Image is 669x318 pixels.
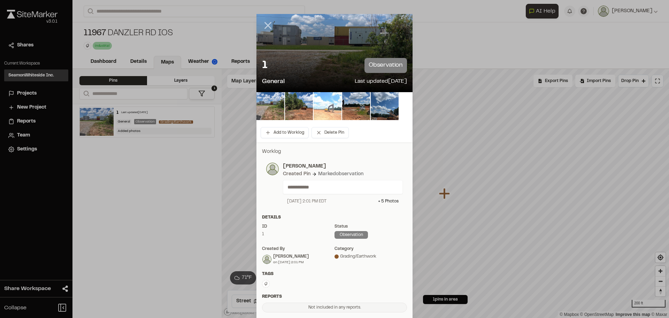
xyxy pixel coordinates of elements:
div: on [DATE] 2:01 PM [273,260,309,265]
div: Reports [262,294,407,300]
div: Status [334,223,407,230]
p: 1 [262,59,268,73]
div: Grading/Earthwork [334,253,407,260]
div: observation [334,231,368,239]
p: Last updated [DATE] [355,77,407,87]
button: Edit Tags [262,280,270,288]
img: Katlyn Thomasson [262,255,271,264]
img: file [371,92,399,120]
img: photo [266,163,279,175]
div: [DATE] 2:01 PM EDT [287,198,326,205]
div: [PERSON_NAME] [273,253,309,260]
p: Worklog [262,148,407,156]
div: Not included in any reports. [262,303,407,312]
div: category [334,246,407,252]
img: file [314,92,341,120]
div: ID [262,223,334,230]
div: Created by [262,246,334,252]
p: [PERSON_NAME] [283,163,403,170]
img: file [285,92,313,120]
p: General [262,77,285,87]
div: + 5 Photo s [378,198,399,205]
div: Tags [262,271,407,277]
button: Add to Worklog [261,127,309,138]
img: file [342,92,370,120]
p: observation [364,58,407,73]
img: file [256,92,284,120]
div: Details [262,214,407,221]
div: Marked observation [318,170,363,178]
div: Created Pin [283,170,310,178]
div: 1 [262,231,334,237]
button: Delete Pin [312,127,349,138]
